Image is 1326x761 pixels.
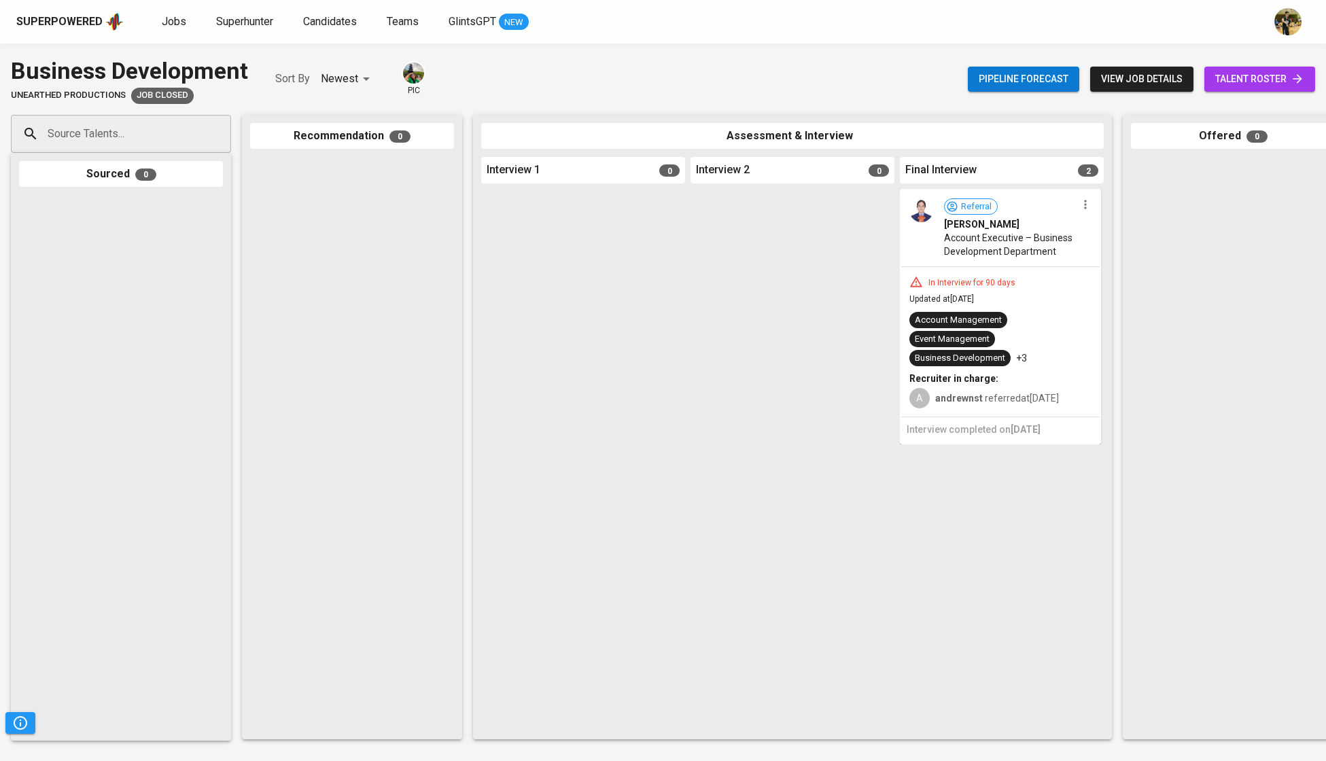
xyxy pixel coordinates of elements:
[900,189,1101,444] div: Referral[PERSON_NAME]Account Executive – Business Development DepartmentIn Interview for 90 daysU...
[696,162,750,178] span: Interview 2
[19,161,223,188] div: Sourced
[321,71,358,87] p: Newest
[303,15,357,28] span: Candidates
[449,14,529,31] a: GlintsGPT NEW
[216,14,276,31] a: Superhunter
[869,164,889,177] span: 0
[11,54,248,88] div: Business Development
[16,14,103,30] div: Superpowered
[135,169,156,181] span: 0
[1101,71,1183,88] span: view job details
[275,71,310,87] p: Sort By
[915,314,1002,327] div: Account Management
[909,294,974,304] span: Updated at [DATE]
[905,162,977,178] span: Final Interview
[250,123,454,149] div: Recommendation
[1021,219,1032,230] img: yH5BAEAAAAALAAAAAABAAEAAAIBRAA7
[915,333,990,346] div: Event Management
[303,14,360,31] a: Candidates
[909,198,933,222] img: 46ce4ae3c5c6b3f13b54a04fc3cb8282.jpeg
[389,130,411,143] span: 0
[224,132,226,135] button: Open
[449,15,496,28] span: GlintsGPT
[915,352,1005,365] div: Business Development
[1090,67,1193,92] button: view job details
[935,393,1059,404] span: referred at [DATE]
[162,15,186,28] span: Jobs
[487,162,540,178] span: Interview 1
[1078,164,1098,177] span: 2
[909,373,998,384] b: Recruiter in charge:
[499,16,529,29] span: NEW
[1215,71,1304,88] span: talent roster
[5,712,35,734] button: Pipeline Triggers
[1246,130,1268,143] span: 0
[403,63,424,84] img: eva@glints.com
[907,423,1094,438] h6: Interview completed on
[321,67,374,92] div: Newest
[979,71,1068,88] span: Pipeline forecast
[909,388,930,408] div: A
[11,89,126,102] span: Unearthed Productions
[1011,424,1041,435] span: [DATE]
[131,88,194,104] div: Job closure caused by changes in client hiring plans, The client will be conducting face-to-face ...
[944,217,1019,231] span: [PERSON_NAME]
[1274,8,1302,35] img: yongcheng@glints.com
[935,393,983,404] b: andrewnst
[162,14,189,31] a: Jobs
[1016,351,1027,365] p: +3
[387,15,419,28] span: Teams
[216,15,273,28] span: Superhunter
[923,277,1021,289] div: In Interview for 90 days
[387,14,421,31] a: Teams
[659,164,680,177] span: 0
[944,231,1077,258] span: Account Executive – Business Development Department
[131,89,194,102] span: Job Closed
[105,12,124,32] img: app logo
[956,200,997,213] span: Referral
[402,61,425,96] div: pic
[968,67,1079,92] button: Pipeline forecast
[16,12,124,32] a: Superpoweredapp logo
[481,123,1104,149] div: Assessment & Interview
[1204,67,1315,92] a: talent roster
